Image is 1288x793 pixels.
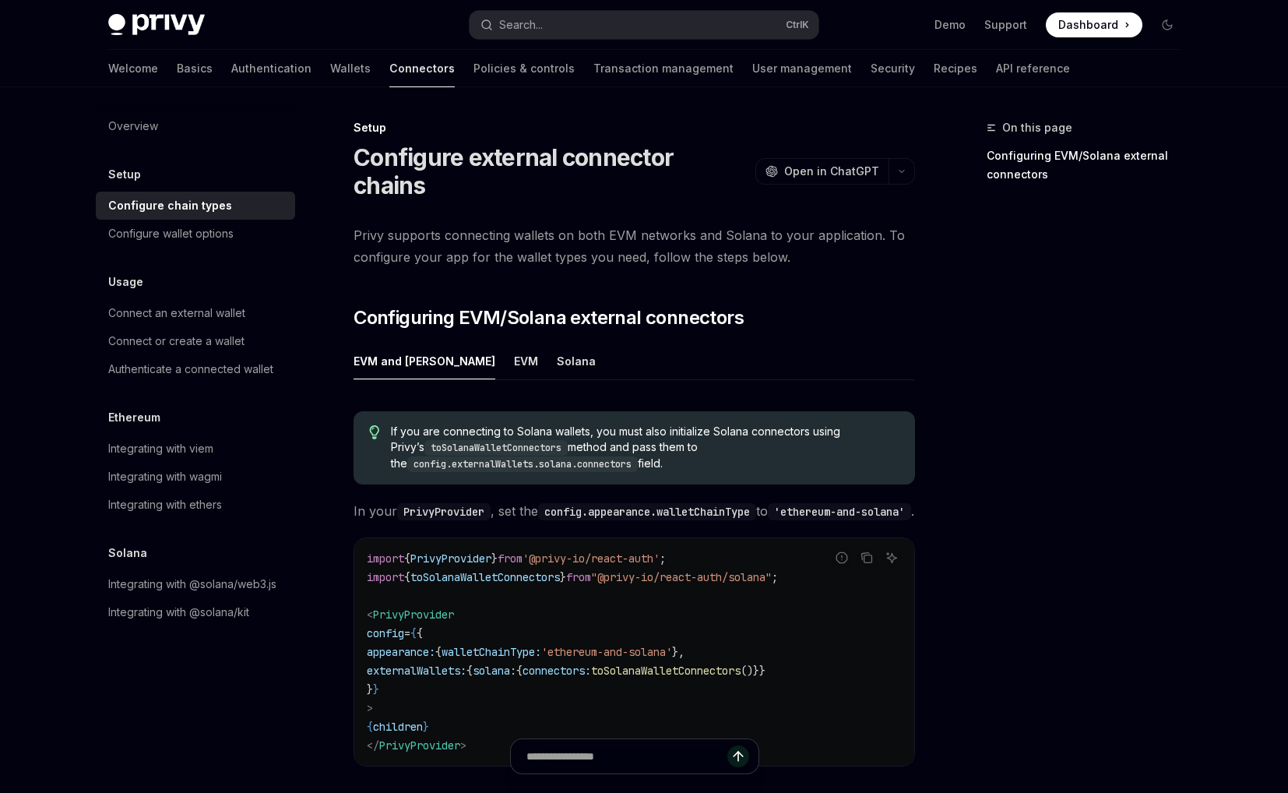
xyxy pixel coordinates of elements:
div: Overview [108,117,158,136]
h5: Setup [108,165,141,184]
button: Open in ChatGPT [755,158,889,185]
span: { [404,570,410,584]
span: < [367,608,373,622]
a: Overview [96,112,295,140]
h5: Solana [108,544,147,562]
div: EVM and [PERSON_NAME] [354,343,495,379]
span: } [373,682,379,696]
div: Configure chain types [108,196,232,215]
span: from [566,570,591,584]
span: connectors: [523,664,591,678]
svg: Tip [369,425,380,439]
button: Ask AI [882,548,902,568]
span: appearance: [367,645,435,659]
span: from [498,552,523,566]
code: PrivyProvider [397,503,491,520]
a: Demo [934,17,966,33]
span: import [367,570,404,584]
span: } [491,552,498,566]
div: Search... [499,16,543,34]
span: Configuring EVM/Solana external connectors [354,305,744,330]
span: In your , set the to . [354,500,915,522]
span: = [404,626,410,640]
a: Integrating with @solana/kit [96,598,295,626]
span: } [423,720,429,734]
button: Send message [727,745,749,767]
h5: Ethereum [108,408,160,427]
a: Policies & controls [473,50,575,87]
h1: Configure external connector chains [354,143,749,199]
div: Solana [557,343,596,379]
div: Configure wallet options [108,224,234,243]
a: Integrating with viem [96,435,295,463]
a: Configure wallet options [96,220,295,248]
a: Wallets [330,50,371,87]
span: { [435,645,442,659]
code: config.appearance.walletChainType [538,503,756,520]
span: If you are connecting to Solana wallets, you must also initialize Solana connectors using Privy’s... [391,424,899,472]
span: externalWallets: [367,664,466,678]
code: 'ethereum-and-solana' [768,503,911,520]
span: PrivyProvider [373,608,454,622]
span: Dashboard [1058,17,1118,33]
span: Ctrl K [786,19,809,31]
span: import [367,552,404,566]
span: > [367,701,373,715]
span: solana: [473,664,516,678]
a: Integrating with ethers [96,491,295,519]
span: 'ethereum-and-solana' [541,645,672,659]
span: } [560,570,566,584]
a: Configuring EVM/Solana external connectors [987,143,1192,187]
span: ; [772,570,778,584]
span: { [417,626,423,640]
input: Ask a question... [526,739,727,774]
span: { [466,664,473,678]
button: Toggle dark mode [1155,12,1180,37]
span: Open in ChatGPT [784,164,879,179]
img: dark logo [108,14,205,36]
span: '@privy-io/react-auth' [523,552,660,566]
div: Integrating with @solana/web3.js [108,575,276,594]
span: Privy supports connecting wallets on both EVM networks and Solana to your application. To configu... [354,224,915,268]
a: Recipes [934,50,977,87]
div: Integrating with ethers [108,495,222,514]
a: Transaction management [593,50,734,87]
button: Report incorrect code [832,548,852,568]
span: walletChainType: [442,645,541,659]
span: { [410,626,417,640]
div: EVM [514,343,538,379]
a: Integrating with @solana/web3.js [96,570,295,598]
span: toSolanaWalletConnectors [410,570,560,584]
a: Authentication [231,50,311,87]
span: "@privy-io/react-auth/solana" [591,570,772,584]
span: ()}} [741,664,765,678]
a: Security [871,50,915,87]
span: }, [672,645,684,659]
a: Connect an external wallet [96,299,295,327]
div: Authenticate a connected wallet [108,360,273,379]
span: children [373,720,423,734]
span: } [367,682,373,696]
a: Support [984,17,1027,33]
a: API reference [996,50,1070,87]
code: toSolanaWalletConnectors [424,440,568,456]
a: Integrating with wagmi [96,463,295,491]
span: { [404,552,410,566]
div: Connect or create a wallet [108,332,245,351]
span: toSolanaWalletConnectors [591,664,741,678]
a: Configure chain types [96,192,295,220]
span: On this page [1002,118,1072,137]
a: Dashboard [1046,12,1142,37]
span: { [516,664,523,678]
h5: Usage [108,273,143,291]
a: User management [752,50,852,87]
span: { [367,720,373,734]
span: ; [660,552,666,566]
a: Authenticate a connected wallet [96,355,295,383]
button: Copy the contents from the code block [857,548,877,568]
div: Connect an external wallet [108,304,245,322]
a: Welcome [108,50,158,87]
code: config.externalWallets.solana.connectors [407,456,638,472]
div: Integrating with wagmi [108,467,222,486]
a: Basics [177,50,213,87]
